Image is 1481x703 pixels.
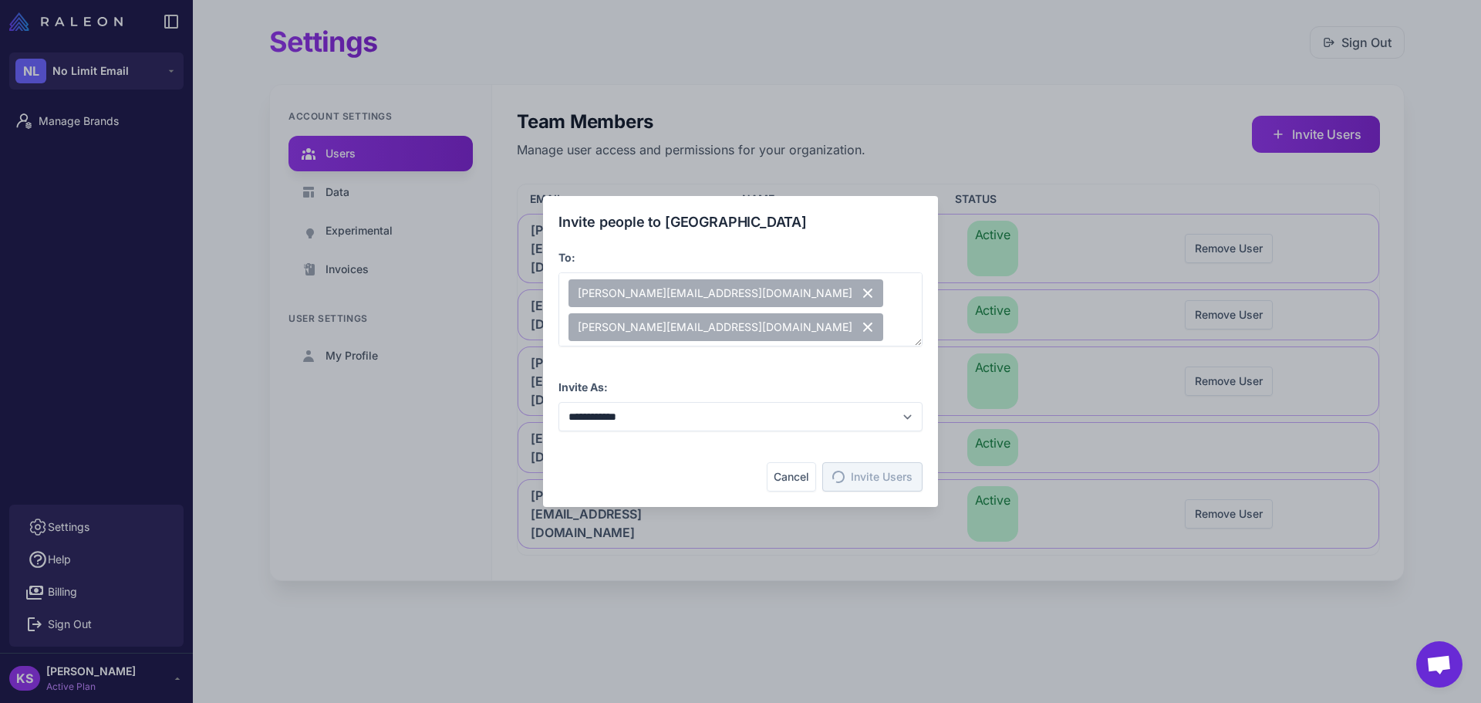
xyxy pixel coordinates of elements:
div: Open chat [1416,641,1462,688]
button: Cancel [767,462,816,492]
button: Invite Users [822,462,923,492]
span: [PERSON_NAME][EMAIL_ADDRESS][DOMAIN_NAME] [568,279,883,307]
div: Invite people to [GEOGRAPHIC_DATA] [558,211,923,232]
label: To: [558,251,575,264]
span: [PERSON_NAME][EMAIL_ADDRESS][DOMAIN_NAME] [568,313,883,341]
label: Invite As: [558,380,608,394]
